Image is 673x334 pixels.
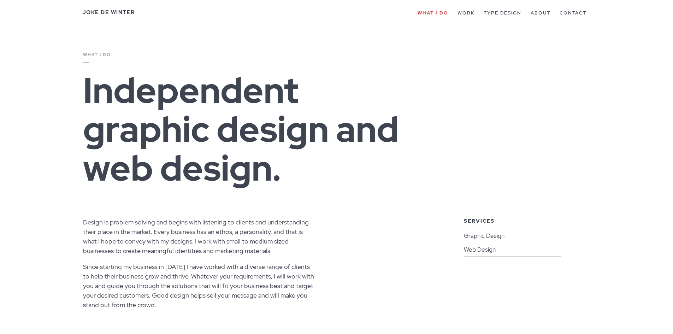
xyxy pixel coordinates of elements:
[464,232,504,240] a: Graphic Design
[560,10,586,16] a: Contact
[457,10,474,16] a: Work
[83,71,400,198] h1: Independent graphic design and web design.
[484,10,521,16] a: Type Design
[83,262,316,316] p: Since starting my business in [DATE] I have worked with a diverse range of clients to help their ...
[464,217,591,230] h4: Services
[82,9,135,16] a: Joke De Winter
[418,10,448,16] a: What I do
[464,246,496,253] a: Web Design
[531,10,550,16] a: About
[83,52,238,71] p: What I do
[83,217,316,262] p: Design is problem solving and begins with listening to clients and understanding their place in t...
